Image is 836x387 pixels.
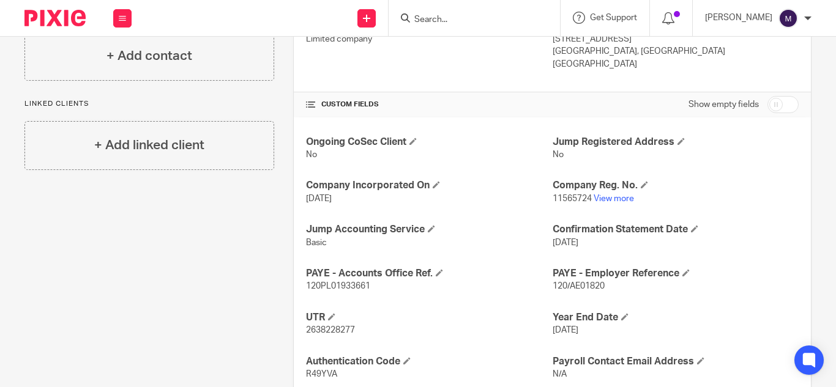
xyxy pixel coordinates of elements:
h4: Payroll Contact Email Address [553,355,799,368]
p: Limited company [306,33,552,45]
img: svg%3E [778,9,798,28]
h4: Jump Accounting Service [306,223,552,236]
span: No [306,150,317,159]
span: N/A [553,370,567,378]
span: Basic [306,238,327,247]
a: View more [594,194,634,203]
span: [DATE] [553,238,578,247]
span: Get Support [590,13,637,22]
span: [DATE] [553,326,578,334]
h4: Jump Registered Address [553,136,799,149]
span: 120PL01933661 [306,282,370,290]
p: [STREET_ADDRESS] [553,33,799,45]
p: [PERSON_NAME] [705,12,772,24]
p: [GEOGRAPHIC_DATA], [GEOGRAPHIC_DATA] [553,45,799,57]
label: Show empty fields [689,98,759,111]
p: [GEOGRAPHIC_DATA] [553,58,799,70]
h4: Authentication Code [306,355,552,368]
span: 120/AE01820 [553,282,605,290]
h4: + Add linked client [94,136,204,155]
h4: Company Reg. No. [553,179,799,192]
span: 11565724 [553,194,592,203]
h4: Confirmation Statement Date [553,223,799,236]
h4: UTR [306,311,552,324]
span: 2638228277 [306,326,355,334]
input: Search [413,15,523,26]
span: [DATE] [306,194,332,203]
h4: PAYE - Employer Reference [553,267,799,280]
h4: Ongoing CoSec Client [306,136,552,149]
p: Linked clients [24,99,274,109]
h4: CUSTOM FIELDS [306,100,552,109]
h4: Year End Date [553,311,799,324]
img: Pixie [24,10,86,26]
span: No [553,150,564,159]
span: R49YVA [306,370,337,378]
h4: + Add contact [106,46,192,65]
h4: PAYE - Accounts Office Ref. [306,267,552,280]
h4: Company Incorporated On [306,179,552,192]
